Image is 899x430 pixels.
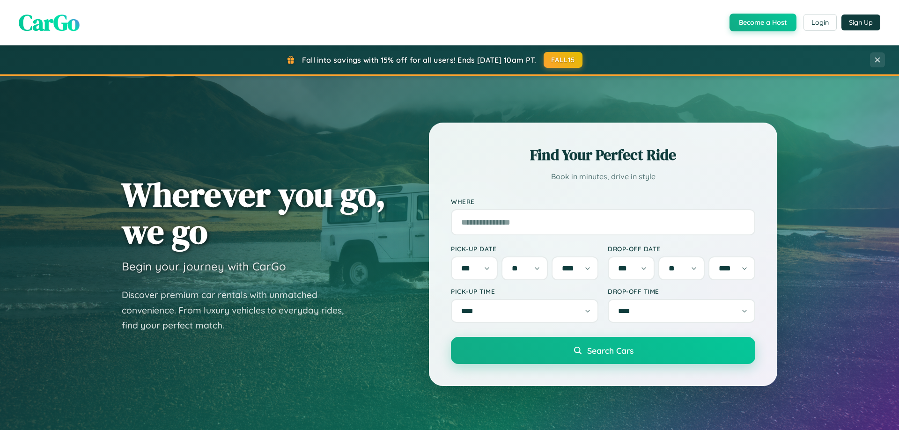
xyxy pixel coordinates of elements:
h2: Find Your Perfect Ride [451,145,755,165]
label: Drop-off Date [608,245,755,253]
p: Discover premium car rentals with unmatched convenience. From luxury vehicles to everyday rides, ... [122,287,356,333]
h1: Wherever you go, we go [122,176,386,250]
h3: Begin your journey with CarGo [122,259,286,273]
button: FALL15 [544,52,583,68]
button: Sign Up [841,15,880,30]
button: Search Cars [451,337,755,364]
span: CarGo [19,7,80,38]
span: Search Cars [587,345,634,356]
span: Fall into savings with 15% off for all users! Ends [DATE] 10am PT. [302,55,537,65]
button: Login [803,14,837,31]
label: Where [451,197,755,205]
label: Drop-off Time [608,287,755,295]
label: Pick-up Time [451,287,598,295]
p: Book in minutes, drive in style [451,170,755,183]
button: Become a Host [730,14,796,31]
label: Pick-up Date [451,245,598,253]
